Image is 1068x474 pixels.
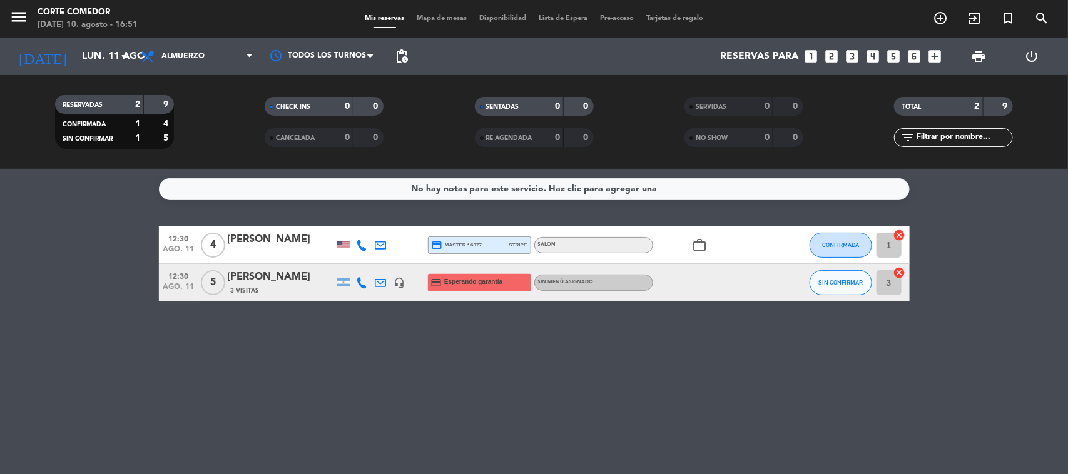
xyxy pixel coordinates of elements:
strong: 0 [374,133,381,142]
span: 12:30 [163,231,195,245]
span: Disponibilidad [473,15,532,22]
span: ago. 11 [163,245,195,260]
i: add_circle_outline [933,11,948,26]
span: CONFIRMADA [63,121,106,128]
span: SIN CONFIRMAR [63,136,113,142]
span: pending_actions [394,49,409,64]
span: Tarjetas de regalo [640,15,709,22]
i: filter_list [900,130,915,145]
i: cancel [893,266,906,279]
span: 5 [201,270,225,295]
span: 4 [201,233,225,258]
input: Filtrar por nombre... [915,131,1012,144]
span: NO SHOW [696,135,728,141]
i: work_outline [693,238,708,253]
strong: 0 [793,133,800,142]
span: Pre-acceso [594,15,640,22]
span: Lista de Espera [532,15,594,22]
strong: 0 [555,102,560,111]
i: looks_3 [845,48,861,64]
div: [DATE] 10. agosto - 16:51 [38,19,138,31]
div: LOG OUT [1005,38,1059,75]
strong: 0 [765,133,770,142]
div: Corte Comedor [38,6,138,19]
span: master * 6377 [432,240,482,251]
i: looks_two [824,48,840,64]
strong: 0 [583,133,591,142]
strong: 2 [135,100,140,109]
span: 3 Visitas [231,286,260,296]
span: Mapa de mesas [410,15,473,22]
i: looks_one [803,48,820,64]
div: No hay notas para este servicio. Haz clic para agregar una [411,182,657,196]
strong: 0 [555,133,560,142]
i: cancel [893,229,906,241]
div: [PERSON_NAME] [228,231,334,248]
i: add_box [927,48,943,64]
span: SALON [538,242,556,247]
strong: 0 [345,102,350,111]
i: arrow_drop_down [116,49,131,64]
i: looks_4 [865,48,882,64]
span: SIN CONFIRMAR [818,279,863,286]
i: credit_card [431,277,442,288]
span: CHECK INS [276,104,310,110]
i: search [1034,11,1049,26]
strong: 0 [793,102,800,111]
i: credit_card [432,240,443,251]
strong: 2 [975,102,980,111]
i: menu [9,8,28,26]
span: Mis reservas [359,15,410,22]
i: turned_in_not [1000,11,1015,26]
span: RESERVADAS [63,102,103,108]
span: print [971,49,986,64]
div: [PERSON_NAME] [228,269,334,285]
strong: 5 [163,134,171,143]
i: exit_to_app [967,11,982,26]
span: Sin menú asignado [538,280,594,285]
strong: 9 [1003,102,1010,111]
span: stripe [509,241,527,249]
strong: 9 [163,100,171,109]
i: headset_mic [394,277,405,288]
i: power_settings_new [1024,49,1039,64]
span: SENTADAS [486,104,519,110]
strong: 0 [765,102,770,111]
span: Reservas para [721,51,799,63]
strong: 1 [135,119,140,128]
span: CANCELADA [276,135,315,141]
strong: 4 [163,119,171,128]
span: ago. 11 [163,283,195,297]
span: Almuerzo [161,52,205,61]
span: RE AGENDADA [486,135,532,141]
span: TOTAL [902,104,921,110]
i: [DATE] [9,43,76,70]
strong: 0 [583,102,591,111]
strong: 0 [345,133,350,142]
span: 12:30 [163,268,195,283]
i: looks_6 [907,48,923,64]
i: looks_5 [886,48,902,64]
strong: 1 [135,134,140,143]
span: SERVIDAS [696,104,726,110]
strong: 0 [374,102,381,111]
span: CONFIRMADA [822,241,859,248]
span: Esperando garantía [444,277,502,287]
